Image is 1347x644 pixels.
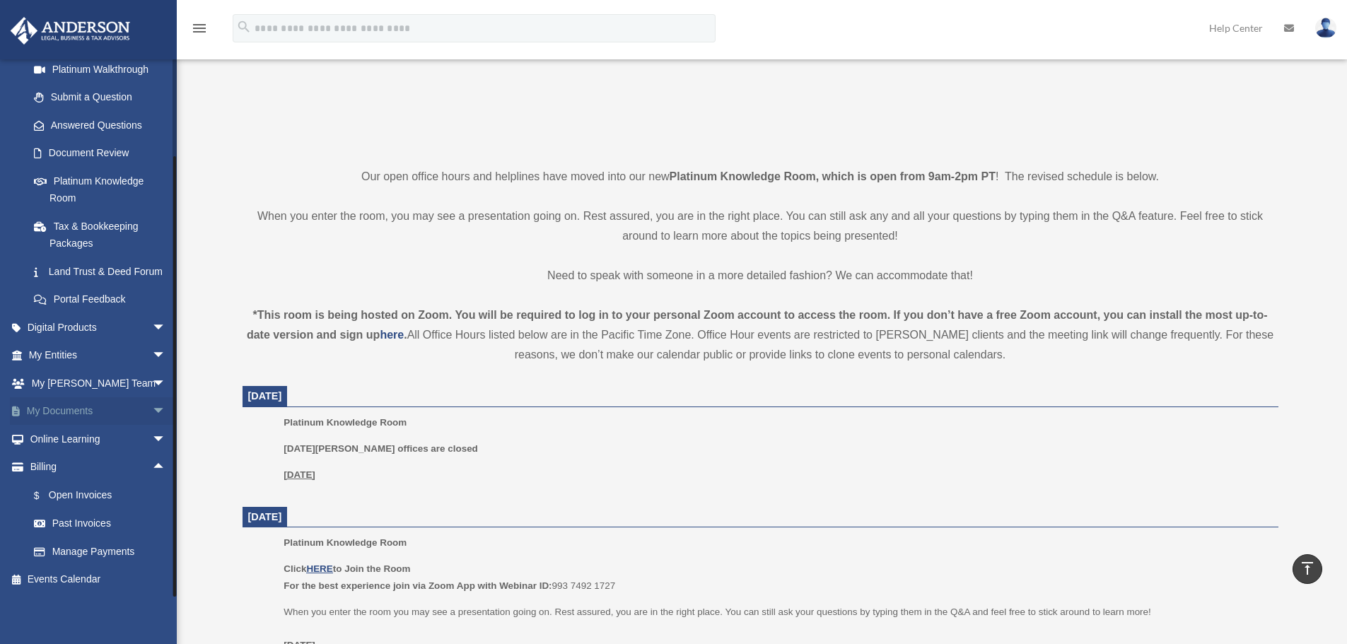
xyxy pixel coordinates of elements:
span: arrow_drop_down [152,341,180,370]
p: 993 7492 1727 [284,561,1268,594]
img: User Pic [1315,18,1336,38]
b: Click to Join the Room [284,563,410,574]
a: My Entitiesarrow_drop_down [10,341,187,370]
b: For the best experience join via Zoom App with Webinar ID: [284,580,552,591]
div: All Office Hours listed below are in the Pacific Time Zone. Office Hour events are restricted to ... [243,305,1278,365]
span: arrow_drop_up [152,453,180,482]
a: My Documentsarrow_drop_down [10,397,187,426]
strong: *This room is being hosted on Zoom. You will be required to log in to your personal Zoom account ... [247,309,1268,341]
img: Anderson Advisors Platinum Portal [6,17,134,45]
span: Platinum Knowledge Room [284,537,407,548]
a: Online Learningarrow_drop_down [10,425,187,453]
a: Document Review [20,139,187,168]
i: search [236,19,252,35]
p: Need to speak with someone in a more detailed fashion? We can accommodate that! [243,266,1278,286]
i: menu [191,20,208,37]
a: menu [191,25,208,37]
p: When you enter the room, you may see a presentation going on. Rest assured, you are in the right ... [243,206,1278,246]
a: Land Trust & Deed Forum [20,257,187,286]
a: Manage Payments [20,537,187,566]
a: Billingarrow_drop_up [10,453,187,481]
a: Answered Questions [20,111,187,139]
strong: Platinum Knowledge Room, which is open from 9am-2pm PT [670,170,996,182]
a: $Open Invoices [20,481,187,510]
a: Digital Productsarrow_drop_down [10,313,187,341]
u: [DATE] [284,469,315,480]
a: Portal Feedback [20,286,187,314]
span: $ [42,487,49,505]
span: Platinum Knowledge Room [284,417,407,428]
a: Platinum Knowledge Room [20,167,180,212]
a: Submit a Question [20,83,187,112]
span: arrow_drop_down [152,313,180,342]
span: arrow_drop_down [152,425,180,454]
span: arrow_drop_down [152,369,180,398]
b: [DATE][PERSON_NAME] offices are closed [284,443,478,454]
strong: . [404,329,407,341]
span: arrow_drop_down [152,397,180,426]
a: Tax & Bookkeeping Packages [20,212,187,257]
a: Past Invoices [20,510,187,538]
a: HERE [306,563,332,574]
a: here [380,329,404,341]
span: [DATE] [248,511,282,522]
span: [DATE] [248,390,282,402]
a: vertical_align_top [1293,554,1322,584]
a: My [PERSON_NAME] Teamarrow_drop_down [10,369,187,397]
a: Platinum Walkthrough [20,55,187,83]
a: Events Calendar [10,566,187,594]
p: Our open office hours and helplines have moved into our new ! The revised schedule is below. [243,167,1278,187]
i: vertical_align_top [1299,560,1316,577]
